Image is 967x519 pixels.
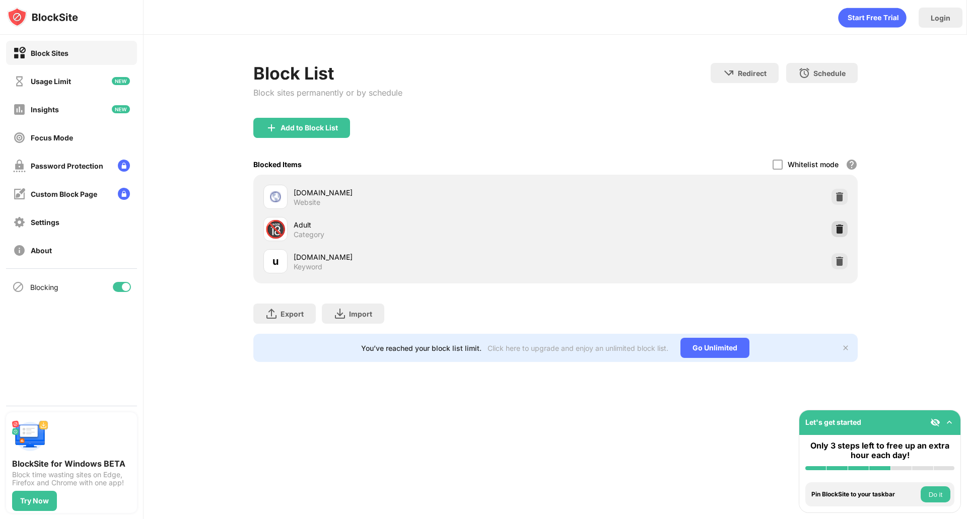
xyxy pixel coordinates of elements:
div: Custom Block Page [31,190,97,198]
img: omni-setup-toggle.svg [944,417,954,427]
div: Blocking [30,283,58,291]
div: Keyword [294,262,322,271]
button: Do it [921,486,950,502]
div: Export [281,310,304,318]
div: Block Sites [31,49,68,57]
div: Blocked Items [253,160,302,169]
div: Login [931,14,950,22]
img: password-protection-off.svg [13,160,26,172]
div: Website [294,198,320,207]
div: Insights [31,105,59,114]
img: favicons [269,191,282,203]
div: Usage Limit [31,77,71,86]
img: focus-off.svg [13,131,26,144]
img: logo-blocksite.svg [7,7,78,27]
img: settings-off.svg [13,216,26,229]
div: Redirect [738,69,767,78]
div: u [272,254,279,269]
div: About [31,246,52,255]
div: Settings [31,218,59,227]
img: new-icon.svg [112,105,130,113]
img: push-desktop.svg [12,418,48,455]
img: new-icon.svg [112,77,130,85]
div: Block sites permanently or by schedule [253,88,402,98]
img: lock-menu.svg [118,160,130,172]
div: Pin BlockSite to your taskbar [811,491,918,498]
div: You’ve reached your block list limit. [361,344,481,352]
div: Adult [294,219,556,230]
img: insights-off.svg [13,103,26,116]
img: time-usage-off.svg [13,75,26,88]
div: BlockSite for Windows BETA [12,459,131,469]
div: Click here to upgrade and enjoy an unlimited block list. [488,344,668,352]
img: block-on.svg [13,47,26,59]
img: lock-menu.svg [118,188,130,200]
img: blocking-icon.svg [12,281,24,293]
div: Block List [253,63,402,84]
div: Go Unlimited [680,338,749,358]
div: Block time wasting sites on Edge, Firefox and Chrome with one app! [12,471,131,487]
div: Schedule [813,69,846,78]
img: about-off.svg [13,244,26,257]
div: Only 3 steps left to free up an extra hour each day! [805,441,954,460]
div: 🔞 [265,219,286,240]
div: Let's get started [805,418,861,426]
div: Import [349,310,372,318]
img: customize-block-page-off.svg [13,188,26,200]
div: [DOMAIN_NAME] [294,252,556,262]
div: Try Now [20,497,49,505]
div: Category [294,230,324,239]
div: Password Protection [31,162,103,170]
div: Focus Mode [31,133,73,142]
div: Add to Block List [281,124,338,132]
div: [DOMAIN_NAME] [294,187,556,198]
img: eye-not-visible.svg [930,417,940,427]
div: Whitelist mode [788,160,839,169]
div: animation [838,8,907,28]
img: x-button.svg [842,344,850,352]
